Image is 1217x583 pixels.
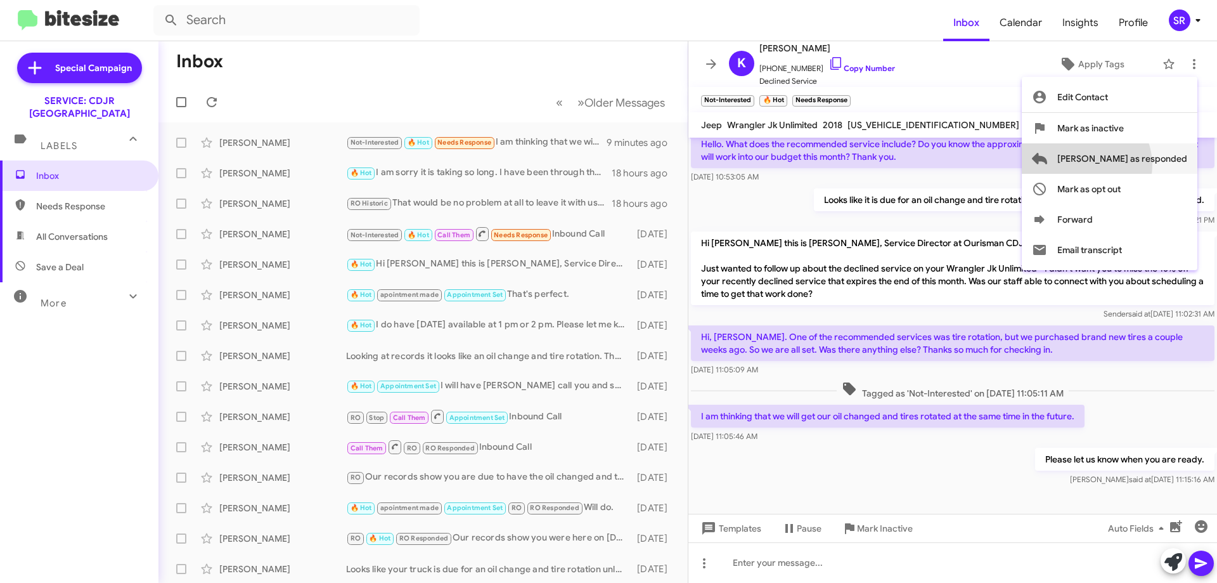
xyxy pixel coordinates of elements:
[1022,235,1197,265] button: Email transcript
[1057,113,1124,143] span: Mark as inactive
[1057,174,1121,204] span: Mark as opt out
[1057,82,1108,112] span: Edit Contact
[1022,204,1197,235] button: Forward
[1057,143,1187,174] span: [PERSON_NAME] as responded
